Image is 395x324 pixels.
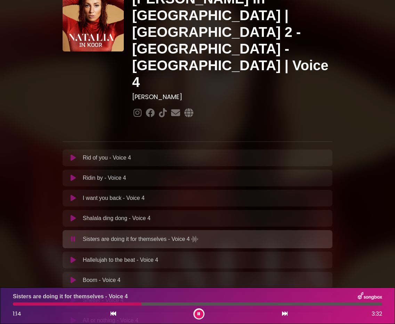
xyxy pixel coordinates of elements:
img: songbox-logo-white.png [358,292,382,301]
span: 1:14 [13,310,21,318]
h3: [PERSON_NAME] [132,93,332,101]
p: Shalala ding dong - Voice 4 [83,214,151,222]
span: 3:32 [372,310,382,318]
img: waveform4.gif [190,234,200,244]
p: Sisters are doing it for themselves - Voice 4 [13,292,128,301]
p: Rid of you - Voice 4 [83,154,131,162]
p: Hallelujah to the beat - Voice 4 [83,256,158,264]
p: Boom - Voice 4 [83,276,121,284]
p: I want you back - Voice 4 [83,194,145,202]
p: Sisters are doing it for themselves - Voice 4 [83,234,200,244]
p: Ridin by - Voice 4 [83,174,126,182]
